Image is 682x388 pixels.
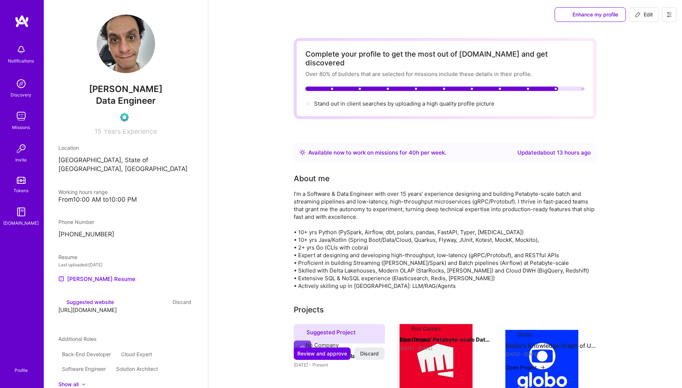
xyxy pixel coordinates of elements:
[517,148,591,157] div: Updated about 13 hours ago
[120,113,129,122] img: Evaluation Call Pending
[14,42,28,57] img: bell
[58,336,96,342] span: Additional Roles
[61,320,66,326] i: Reject
[58,144,193,152] div: Location
[58,276,64,282] img: Resume
[97,15,155,73] img: User Avatar
[305,70,585,78] div: Over 80% of builders that are selected for missions include these details in their profile.
[15,366,28,373] div: Profile
[117,349,156,360] div: Cloud Expert
[8,57,34,65] div: Notifications
[95,128,102,135] span: 15
[58,230,193,239] p: [PHONE_NUMBER]
[294,304,324,315] div: Projects
[400,336,440,343] button: Open Project
[635,11,653,18] span: Edit
[58,298,114,306] div: Suggested website
[540,365,546,370] img: arrow-right
[58,307,117,313] span: [URL][DOMAIN_NAME]
[400,345,491,352] div: [DATE] - [DATE]
[112,363,162,375] div: Solution Architect
[314,100,494,107] div: Stand out in client searches by uploading a high quality profile picture
[58,219,94,225] span: Phone Number
[294,341,311,358] img: Company logo
[354,347,385,360] button: Discard
[17,177,26,184] img: tokens
[360,350,379,357] span: Discard
[14,109,28,123] img: teamwork
[58,261,193,269] div: Last uploaded: [DATE]
[12,359,30,373] a: Profile
[14,187,29,194] div: Tokens
[308,148,446,157] div: Available now to work on missions for h per week .
[505,350,597,358] div: [DATE] - [DATE]
[411,325,441,332] div: Riot Games
[297,350,347,357] span: Review and approve
[4,219,39,227] div: [DOMAIN_NAME]
[294,361,385,369] div: [DATE] - Present
[104,128,157,135] span: Years Experience
[58,254,77,260] span: Resume
[294,173,330,184] div: About me
[58,349,115,360] div: Back-End Developer
[15,15,29,28] img: logo
[58,189,108,195] span: Working hours range
[629,7,659,22] button: Edit
[14,205,28,219] img: guide book
[434,337,440,343] img: arrow-right
[188,274,193,279] i: icon Close
[58,381,78,388] div: Show all
[11,91,32,99] div: Discovery
[400,335,491,345] h4: Riot Games' Petabyte-scale Data Platform
[170,298,193,306] button: Discard
[12,123,30,131] div: Missions
[294,324,385,343] div: Suggested Project
[58,156,193,174] p: [GEOGRAPHIC_DATA], State of [GEOGRAPHIC_DATA], [GEOGRAPHIC_DATA]
[14,76,28,91] img: discovery
[58,363,109,375] div: Software Engineer
[58,274,135,283] a: [PERSON_NAME] Resume
[58,196,193,203] div: From 10:00 AM to 10:00 PM
[517,331,532,338] div: Globo
[305,50,585,67] div: Complete your profile to get the most out of [DOMAIN_NAME] and get discovered
[14,141,28,156] img: Invite
[294,347,351,360] button: Review and approve
[16,156,27,164] div: Invite
[298,330,304,335] i: icon SuggestedTeams
[409,149,416,156] span: 40
[300,149,305,155] img: Availability
[505,341,597,350] h4: Globo's Knowledge Graph of User's Behavior (KYC)
[96,95,156,106] span: Data Engineer
[58,300,63,305] i: icon SuggestedTeams
[294,190,597,290] div: I’m a Software & Data Engineer with over 15 years’ experience designing and building Petabyte-sca...
[305,341,339,349] div: No Company
[58,84,193,95] span: [PERSON_NAME]
[505,364,546,371] button: Open Project
[61,314,66,320] i: Accept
